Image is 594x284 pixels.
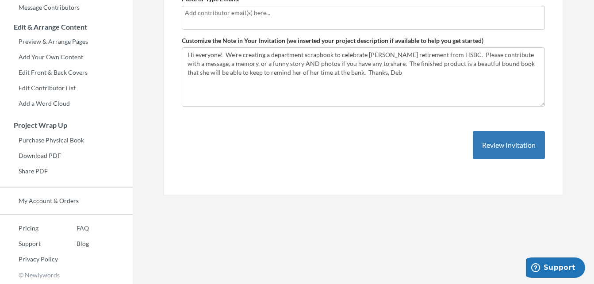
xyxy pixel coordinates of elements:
button: Review Invitation [473,131,545,160]
textarea: Hi everyone! We're creating a department scrapbook to celebrate [PERSON_NAME] retirement from HSB... [182,47,545,107]
h3: Project Wrap Up [0,121,133,129]
iframe: Opens a widget where you can chat to one of our agents [526,257,585,280]
a: Blog [58,237,89,250]
a: FAQ [58,222,89,235]
input: Add contributor email(s) here... [185,8,542,18]
label: Customize the Note in Your Invitation (we inserted your project description if available to help ... [182,36,483,45]
h3: Edit & Arrange Content [0,23,133,31]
